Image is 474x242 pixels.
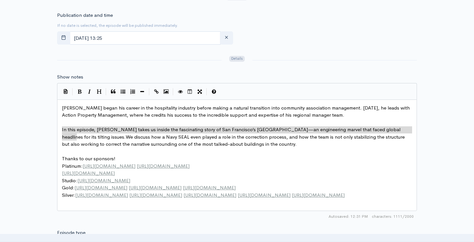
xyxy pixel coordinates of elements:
button: Markdown Guide [209,87,219,97]
span: [URL][DOMAIN_NAME] [62,170,115,176]
span: [URL][DOMAIN_NAME] [238,192,291,198]
span: [URL][DOMAIN_NAME] [77,177,130,184]
button: Toggle Preview [175,87,185,97]
label: Episode type [57,229,85,237]
span: Platinum: [62,163,191,169]
span: [URL][DOMAIN_NAME] [183,192,236,198]
button: Toggle Side by Side [185,87,195,97]
span: Details [229,56,244,62]
span: Studio: [62,177,132,184]
button: Italic [84,87,94,97]
button: Insert Show Notes Template [61,86,70,96]
span: Thanks to our sponsors! [62,155,115,162]
button: Create Link [152,87,161,97]
i: | [149,88,150,96]
button: Heading [94,87,104,97]
span: [URL][DOMAIN_NAME] [83,163,135,169]
i: | [173,88,173,96]
span: [URL][DOMAIN_NAME] [292,192,345,198]
label: Publication date and time [57,12,113,19]
button: Quote [108,87,118,97]
button: Numbered List [128,87,137,97]
span: [PERSON_NAME] began his career in the hospitality industry before making a natural transition int... [62,105,411,118]
span: [URL][DOMAIN_NAME] [183,184,236,191]
button: Bold [75,87,84,97]
span: Silver: [62,192,345,198]
span: Gold: [62,184,237,191]
span: [URL][DOMAIN_NAME] [75,192,128,198]
i: | [206,88,207,96]
button: Generic List [118,87,128,97]
span: Autosaved: 12:31 PM [329,214,368,219]
label: Show notes [57,73,83,81]
span: [URL][DOMAIN_NAME] [129,192,182,198]
button: Insert Image [161,87,171,97]
button: clear [220,31,233,45]
span: We discuss how a Navy SEAL even played a role in the correction process, and how the team is not ... [62,126,406,147]
small: If no date is selected, the episode will be published immediately. [57,23,178,28]
span: [URL][DOMAIN_NAME] [137,163,190,169]
button: toggle [57,31,70,45]
button: Insert Horizontal Line [137,87,147,97]
i: | [72,88,73,96]
span: [URL][DOMAIN_NAME] [129,184,182,191]
button: Toggle Fullscreen [195,87,204,97]
span: [URL][DOMAIN_NAME] [74,184,127,191]
span: In this episode, [PERSON_NAME] takes us inside the fascinating story of San Francisco’s [GEOGRAPH... [62,126,402,140]
span: 1111/2000 [372,214,414,219]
